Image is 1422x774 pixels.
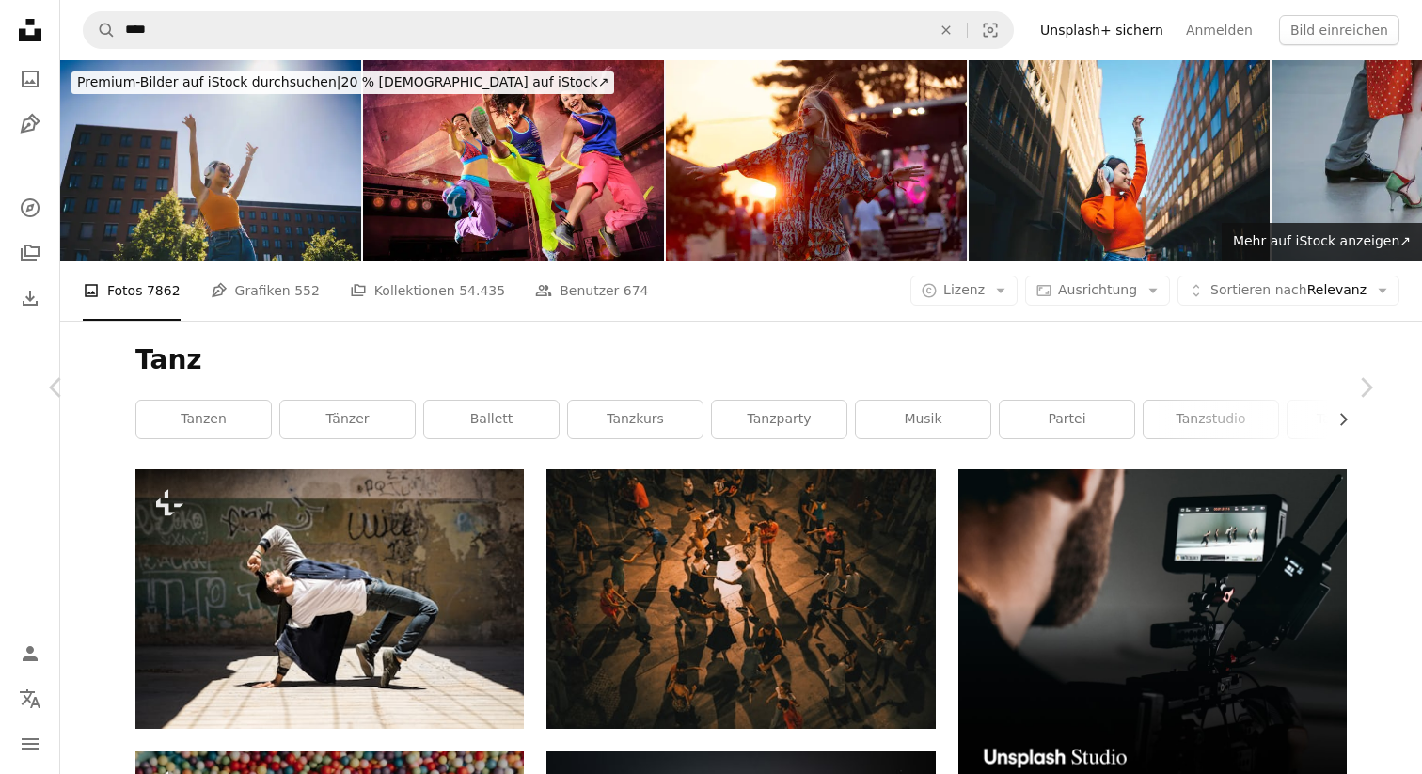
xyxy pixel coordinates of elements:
img: Glückliche Frau, die Spaß beim Tanzen auf einem Open-Air-Musikfestival bei Sonnenuntergang hat. [666,60,967,261]
a: Fotos [11,60,49,98]
button: Löschen [925,12,967,48]
a: Mehr auf iStock anzeigen↗ [1222,223,1422,261]
a: Tänzer [280,401,415,438]
span: Relevanz [1210,281,1367,300]
button: Ausrichtung [1025,276,1170,306]
a: Entdecken [11,189,49,227]
button: Lizenz [910,276,1018,306]
button: Sortieren nachRelevanz [1177,276,1399,306]
a: Gruppe von Menschen, die tanzen [546,590,935,607]
a: Tanzkurs [568,401,703,438]
span: Premium-Bilder auf iStock durchsuchen | [77,74,341,89]
a: Kollektionen 54.435 [350,261,505,321]
button: Bild einreichen [1279,15,1399,45]
span: 674 [624,280,649,301]
a: Junger männlicher Hip-Hop-Tänzer, der sich zurücklehnt und einige seiner Tanzbewegungen in einer ... [135,590,524,607]
a: Tanzen [136,401,271,438]
a: Partei [1000,401,1134,438]
h1: Tanz [135,343,1347,377]
a: Grafiken 552 [211,261,320,321]
a: Tanzparty [712,401,846,438]
form: Finden Sie Bildmaterial auf der ganzen Webseite [83,11,1014,49]
span: Lizenz [943,282,985,297]
button: Sprache [11,680,49,718]
a: Bisherige Downloads [11,279,49,317]
a: Grafiken [11,105,49,143]
button: Menü [11,725,49,763]
a: Tanzstudio [1144,401,1278,438]
img: Porträt Von Glücklichen Freunden, Die In Der Luft Tanzen [363,60,664,261]
img: Gruppe von Menschen, die tanzen [546,469,935,728]
a: Anmelden / Registrieren [11,635,49,672]
span: Sortieren nach [1210,282,1307,297]
a: Weiter [1309,297,1422,478]
a: Anmelden [1175,15,1264,45]
img: Junger männlicher Hip-Hop-Tänzer, der sich zurücklehnt und einige seiner Tanzbewegungen in einer ... [135,469,524,728]
button: Visuelle Suche [968,12,1013,48]
button: Unsplash suchen [84,12,116,48]
a: Kollektionen [11,234,49,272]
span: Mehr auf iStock anzeigen ↗ [1233,233,1411,248]
span: 20 % [DEMOGRAPHIC_DATA] auf iStock ↗ [77,74,608,89]
a: Musik [856,401,990,438]
span: 54.435 [459,280,505,301]
img: Happy young woman with headphones dancing in the sun [60,60,361,261]
a: Ballett [424,401,559,438]
span: 552 [294,280,320,301]
a: Unsplash+ sichern [1029,15,1175,45]
a: Benutzer 674 [535,261,648,321]
a: Tanzgruppe [1288,401,1422,438]
img: Junge Frau, Die Mit Kopfhörern In Einer Urbanen Umgebung Tanzt [969,60,1270,261]
a: Premium-Bilder auf iStock durchsuchen|20 % [DEMOGRAPHIC_DATA] auf iStock↗ [60,60,625,105]
span: Ausrichtung [1058,282,1137,297]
